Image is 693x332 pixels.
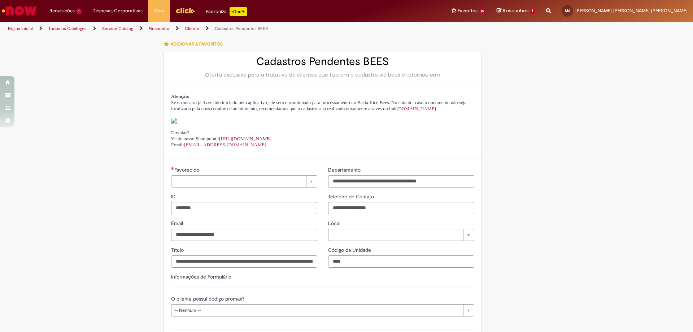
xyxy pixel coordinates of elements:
a: Financeiro [149,26,169,31]
span: 1 [530,8,535,14]
span: Necessários [171,167,174,170]
a: Service Catalog [102,26,133,31]
span: Telefone de Contato [328,193,375,200]
span: More [153,7,165,14]
a: Página inicial [8,26,33,31]
span: Departamento [328,167,362,173]
input: Email [171,229,317,241]
label: Informações de Formulário [171,273,231,280]
input: Título [171,255,317,268]
a: Limpar campo Local [328,229,474,241]
a: Todos os Catálogos [48,26,87,31]
h2: Cadastros Pendentes BEES [171,56,474,68]
input: Departamento [328,175,474,187]
span: Se o cadastro já tiver sido iniciado pelo aplicativo, ele será encaminhado para processamento no ... [171,100,466,111]
span: Adicionar a Favoritos [171,41,223,47]
span: 15 [479,8,486,14]
span: MA [565,8,570,13]
a: Limpar campo Favorecido [171,175,317,187]
span: Título [171,247,185,253]
span: [PERSON_NAME] [PERSON_NAME] [PERSON_NAME] [575,8,688,14]
span: Email [171,220,184,227]
span: Atenção: [171,94,189,99]
a: Cadastros Pendentes BEES [215,26,268,31]
a: [DOMAIN_NAME] [397,106,436,111]
span: Requisições [49,7,75,14]
span: Local [328,220,342,227]
div: Padroniza [206,7,247,16]
button: Adicionar a Favoritos [164,36,227,52]
a: [EMAIL_ADDRESS][DOMAIN_NAME] [184,142,266,147]
img: ServiceNow [1,4,38,18]
input: Código da Unidade [328,255,474,268]
a: [URL][DOMAIN_NAME] [219,136,271,141]
img: sys_attachment.do [171,118,177,124]
a: Cliente [185,26,199,31]
span: Necessários - Favorecido [174,167,201,173]
span: 1 [76,8,82,14]
img: click_logo_yellow_360x200.png [175,5,195,16]
input: Telefone de Contato [328,202,474,214]
span: Código da Unidade [328,247,372,253]
input: ID [171,202,317,214]
span: Favoritos [458,7,478,14]
span: -- Nenhum -- [174,305,459,316]
a: Rascunhos [497,8,535,14]
div: Oferta exclusiva para a tratativa de clientes que fizeram o cadastro via bees e retornou erro [171,71,474,78]
ul: Trilhas de página [5,22,457,35]
span: O cliente possui código promax? [171,296,246,302]
p: +GenAi [230,7,247,16]
span: Email: [171,142,266,147]
span: ID [171,193,177,200]
span: Duvidas? Visite nosso Sharepoint : [171,130,271,141]
span: Despesas Corporativas [92,7,143,14]
span: Rascunhos [503,7,529,14]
